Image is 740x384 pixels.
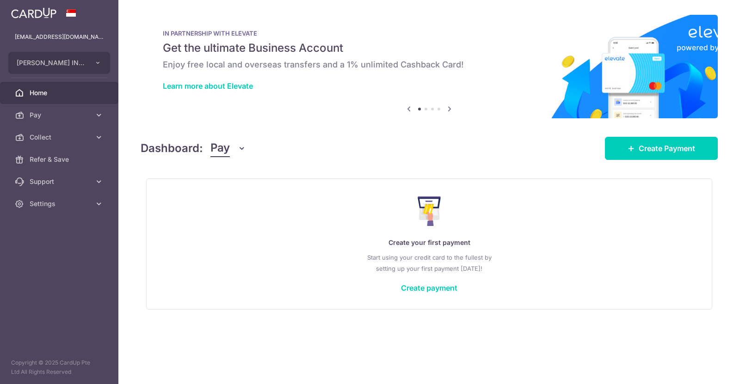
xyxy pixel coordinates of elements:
[165,252,693,274] p: Start using your credit card to the fullest by setting up your first payment [DATE]!
[163,41,696,55] h5: Get the ultimate Business Account
[165,237,693,248] p: Create your first payment
[163,59,696,70] h6: Enjoy free local and overseas transfers and a 1% unlimited Cashback Card!
[30,133,91,142] span: Collect
[401,283,457,293] a: Create payment
[8,52,110,74] button: [PERSON_NAME] INTERIOR PTE LTD
[30,199,91,208] span: Settings
[163,30,696,37] p: IN PARTNERSHIP WITH ELEVATE
[30,177,91,186] span: Support
[11,7,56,18] img: CardUp
[210,140,230,157] span: Pay
[605,137,718,160] a: Create Payment
[30,155,91,164] span: Refer & Save
[163,81,253,91] a: Learn more about Elevate
[17,58,85,67] span: [PERSON_NAME] INTERIOR PTE LTD
[30,110,91,120] span: Pay
[418,196,441,226] img: Make Payment
[141,15,718,118] img: Renovation banner
[141,140,203,157] h4: Dashboard:
[15,32,104,42] p: [EMAIL_ADDRESS][DOMAIN_NAME]
[30,88,91,98] span: Home
[639,143,695,154] span: Create Payment
[210,140,246,157] button: Pay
